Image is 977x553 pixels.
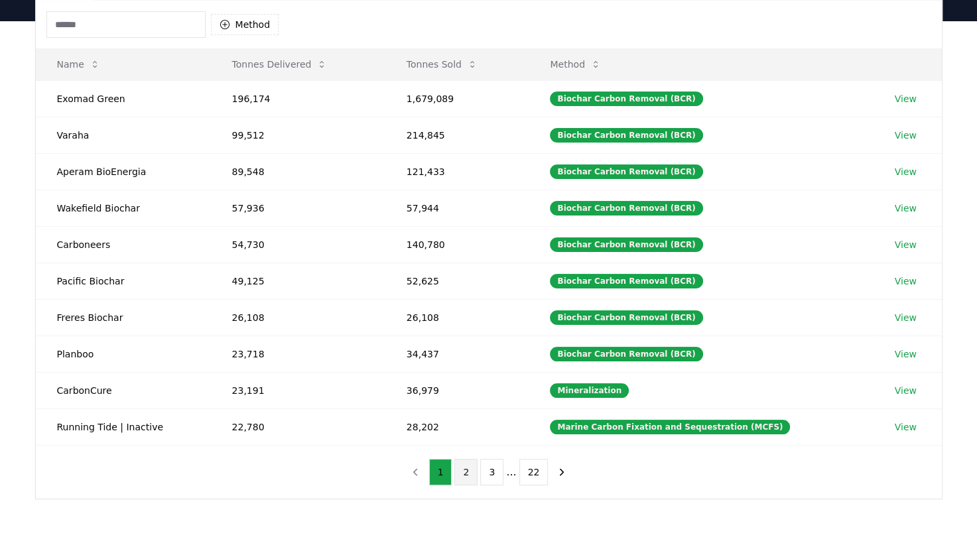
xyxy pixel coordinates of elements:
[36,299,211,336] td: Freres Biochar
[211,80,385,117] td: 196,174
[211,372,385,408] td: 23,191
[36,336,211,372] td: Planboo
[550,347,702,361] div: Biochar Carbon Removal (BCR)
[895,275,917,288] a: View
[211,226,385,263] td: 54,730
[385,226,529,263] td: 140,780
[550,237,702,252] div: Biochar Carbon Removal (BCR)
[385,190,529,226] td: 57,944
[385,372,529,408] td: 36,979
[36,117,211,153] td: Varaha
[211,299,385,336] td: 26,108
[211,408,385,445] td: 22,780
[211,336,385,372] td: 23,718
[396,51,488,78] button: Tonnes Sold
[454,459,478,485] button: 2
[895,347,917,361] a: View
[550,274,702,288] div: Biochar Carbon Removal (BCR)
[550,383,629,398] div: Mineralization
[211,190,385,226] td: 57,936
[211,14,279,35] button: Method
[222,51,338,78] button: Tonnes Delivered
[385,117,529,153] td: 214,845
[36,226,211,263] td: Carboneers
[36,190,211,226] td: Wakefield Biochar
[895,202,917,215] a: View
[385,299,529,336] td: 26,108
[385,80,529,117] td: 1,679,089
[211,117,385,153] td: 99,512
[895,311,917,324] a: View
[36,408,211,445] td: Running Tide | Inactive
[385,153,529,190] td: 121,433
[36,153,211,190] td: Aperam BioEnergia
[895,92,917,105] a: View
[429,459,452,485] button: 1
[36,263,211,299] td: Pacific Biochar
[550,164,702,179] div: Biochar Carbon Removal (BCR)
[36,80,211,117] td: Exomad Green
[895,384,917,397] a: View
[550,92,702,106] div: Biochar Carbon Removal (BCR)
[550,420,790,434] div: Marine Carbon Fixation and Sequestration (MCFS)
[480,459,503,485] button: 3
[895,420,917,434] a: View
[211,153,385,190] td: 89,548
[211,263,385,299] td: 49,125
[385,408,529,445] td: 28,202
[46,51,111,78] button: Name
[519,459,549,485] button: 22
[385,263,529,299] td: 52,625
[550,128,702,143] div: Biochar Carbon Removal (BCR)
[550,201,702,215] div: Biochar Carbon Removal (BCR)
[506,464,516,480] li: ...
[551,459,573,485] button: next page
[539,51,612,78] button: Method
[36,372,211,408] td: CarbonCure
[550,310,702,325] div: Biochar Carbon Removal (BCR)
[895,238,917,251] a: View
[895,129,917,142] a: View
[895,165,917,178] a: View
[385,336,529,372] td: 34,437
